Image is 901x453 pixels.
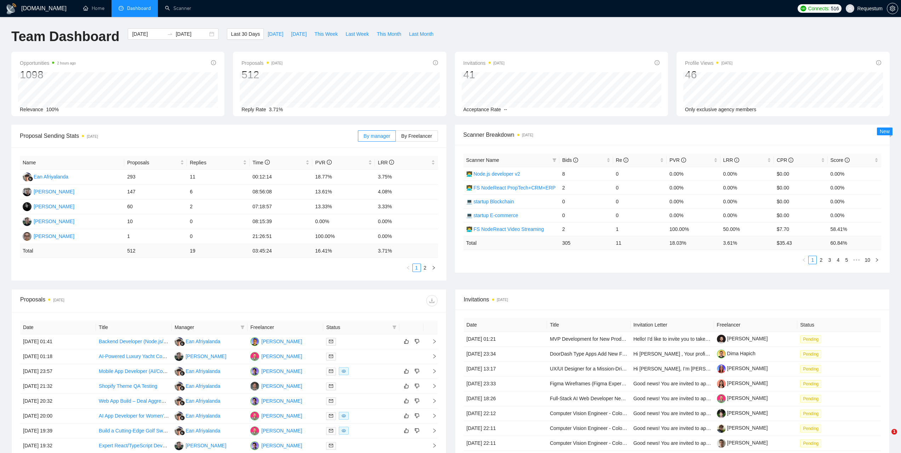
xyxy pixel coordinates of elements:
[132,30,164,38] input: Start date
[875,258,879,262] span: right
[373,28,405,40] button: This Month
[96,364,172,379] td: Mobile App Developer (AI/Computer Vision + Health/Beauty MVP)
[20,68,76,81] div: 1098
[800,365,821,373] span: Pending
[463,68,505,81] div: 41
[250,337,259,346] img: RT
[717,410,768,416] a: [PERSON_NAME]
[685,59,732,67] span: Profile Views
[717,336,768,341] a: [PERSON_NAME]
[261,412,302,420] div: [PERSON_NAME]
[34,188,74,196] div: [PERSON_NAME]
[409,30,433,38] span: Last Month
[800,335,821,343] span: Pending
[873,256,881,264] button: right
[175,427,220,433] a: EAEan Afriyalanda
[180,415,185,420] img: gigradar-bm.png
[834,256,842,264] li: 4
[165,5,191,11] a: searchScanner
[550,381,643,386] a: Figma Wireframes (Figma Expert Needed)
[342,414,346,418] span: eye
[23,188,74,194] a: VL[PERSON_NAME]
[800,410,824,416] a: Pending
[329,443,333,448] span: mail
[717,379,726,388] img: c1HaziVVVbnu0c2NasnjezSb6LXOIoutgjUNJZcFsvBUdEjYzUEv1Nryfg08A2i7jD
[127,5,151,11] span: Dashboard
[550,440,693,446] a: Computer Vision Engineer - Color Analysis & Pattern Recognition
[261,338,302,345] div: [PERSON_NAME]
[346,30,369,38] span: Last Week
[329,399,333,403] span: mail
[550,410,693,416] a: Computer Vision Engineer - Color Analysis & Pattern Recognition
[99,383,157,389] a: Shopify Theme QA Testing
[655,60,660,65] span: info-circle
[685,68,732,81] div: 46
[550,351,759,357] a: DoorDash Type Apps Add New Features Adding Farmers To Our Restaurants & Grocers Sellers
[250,441,259,450] img: MP
[250,368,302,374] a: MP[PERSON_NAME]
[887,3,898,14] button: setting
[402,397,411,405] button: like
[717,380,768,386] a: [PERSON_NAME]
[186,412,220,420] div: Ean Afriyalanda
[415,383,420,389] span: dislike
[378,160,394,165] span: LRR
[401,133,432,139] span: By Freelancer
[175,367,183,376] img: EA
[287,28,310,40] button: [DATE]
[402,337,411,346] button: like
[186,367,220,375] div: Ean Afriyalanda
[180,341,185,346] img: gigradar-bm.png
[240,325,245,329] span: filter
[463,59,505,67] span: Invitations
[717,409,726,418] img: c12dXCVsaEt05u4M2pOvboy_yaT3A6EMjjPPc8ccitA5K067br3rc8xPLgzNl-zjhw
[124,156,187,170] th: Proposals
[616,157,629,163] span: Re
[99,413,291,419] a: AI App Developer for Women’s Sports & Menstrual Cycle Performance Tracking Startup
[315,160,332,165] span: PVR
[250,353,302,359] a: DB[PERSON_NAME]
[842,256,851,264] li: 5
[250,383,302,389] a: DK[PERSON_NAME]
[415,339,420,344] span: dislike
[186,352,226,360] div: [PERSON_NAME]
[426,428,437,433] span: right
[175,368,220,374] a: EAEan Afriyalanda
[268,30,283,38] span: [DATE]
[426,398,437,403] span: right
[241,59,283,67] span: Proposals
[261,367,302,375] div: [PERSON_NAME]
[717,395,768,401] a: [PERSON_NAME]
[429,264,438,272] li: Next Page
[800,350,821,358] span: Pending
[389,160,394,165] span: info-circle
[261,382,302,390] div: [PERSON_NAME]
[96,394,172,409] td: Web App Build – Deal Aggregation & Notifications (quotes only)
[404,428,409,434] span: like
[227,28,264,40] button: Last 30 Days
[402,367,411,375] button: like
[404,368,409,374] span: like
[20,424,96,438] td: [DATE] 19:39
[800,396,824,401] a: Pending
[862,256,873,264] li: 10
[310,28,342,40] button: This Week
[20,379,96,394] td: [DATE] 21:32
[550,396,669,401] a: Full-Stack AI Web Developer Needed for SaaS Project
[180,401,185,406] img: gigradar-bm.png
[717,440,768,446] a: [PERSON_NAME]
[180,371,185,376] img: gigradar-bm.png
[20,334,96,349] td: [DATE] 01:41
[342,429,346,433] span: eye
[261,397,302,405] div: [PERSON_NAME]
[717,335,726,344] img: c19uvHfPn5QDbpGLoN4NYfe1jfCpEih2ko1t4azN-u5waRWb_nI83Xa-UqsyfnDsUC
[99,428,243,434] a: Build a Cutting-Edge Golf Swing Analysis App (Unity, Video Tools)
[777,157,793,163] span: CPR
[250,427,302,433] a: DB[PERSON_NAME]
[250,367,259,376] img: MP
[623,158,628,163] span: info-circle
[800,381,824,386] a: Pending
[413,264,421,272] a: 1
[800,425,824,431] a: Pending
[404,398,409,404] span: like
